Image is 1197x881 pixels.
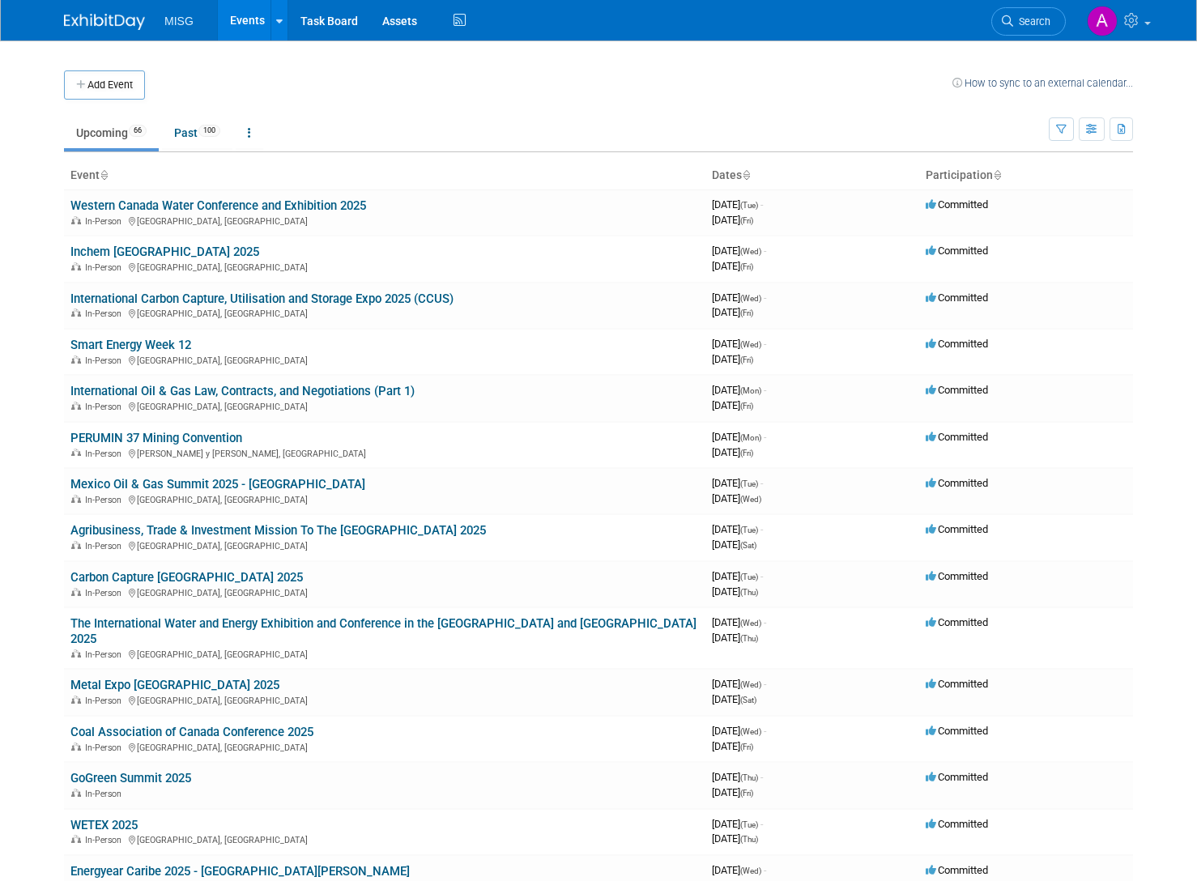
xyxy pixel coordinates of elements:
[164,15,194,28] span: MISG
[740,402,753,411] span: (Fri)
[162,117,232,148] a: Past100
[712,260,753,272] span: [DATE]
[764,864,766,876] span: -
[926,616,988,628] span: Committed
[1013,15,1050,28] span: Search
[740,696,756,704] span: (Sat)
[764,678,766,690] span: -
[740,789,753,798] span: (Fri)
[712,538,756,551] span: [DATE]
[71,789,81,797] img: In-Person Event
[991,7,1066,36] a: Search
[926,864,988,876] span: Committed
[760,198,763,211] span: -
[926,725,988,737] span: Committed
[70,523,486,538] a: Agribusiness, Trade & Investment Mission To The [GEOGRAPHIC_DATA] 2025
[64,14,145,30] img: ExhibitDay
[70,616,696,646] a: The International Water and Energy Exhibition and Conference in the [GEOGRAPHIC_DATA] and [GEOGRA...
[740,216,753,225] span: (Fri)
[919,162,1133,189] th: Participation
[712,786,753,798] span: [DATE]
[740,820,758,829] span: (Tue)
[85,541,126,551] span: In-Person
[712,477,763,489] span: [DATE]
[71,309,81,317] img: In-Person Event
[70,477,365,492] a: Mexico Oil & Gas Summit 2025 - [GEOGRAPHIC_DATA]
[712,832,758,845] span: [DATE]
[760,818,763,830] span: -
[71,355,81,364] img: In-Person Event
[993,168,1001,181] a: Sort by Participation Type
[926,245,988,257] span: Committed
[740,247,761,256] span: (Wed)
[71,588,81,596] img: In-Person Event
[70,725,313,739] a: Coal Association of Canada Conference 2025
[764,292,766,304] span: -
[760,523,763,535] span: -
[70,740,699,753] div: [GEOGRAPHIC_DATA], [GEOGRAPHIC_DATA]
[85,495,126,505] span: In-Person
[71,743,81,751] img: In-Person Event
[760,771,763,783] span: -
[740,572,758,581] span: (Tue)
[85,262,126,273] span: In-Person
[764,384,766,396] span: -
[71,495,81,503] img: In-Person Event
[71,262,81,270] img: In-Person Event
[85,402,126,412] span: In-Person
[70,492,699,505] div: [GEOGRAPHIC_DATA], [GEOGRAPHIC_DATA]
[740,294,761,303] span: (Wed)
[740,433,761,442] span: (Mon)
[70,570,303,585] a: Carbon Capture [GEOGRAPHIC_DATA] 2025
[712,306,753,318] span: [DATE]
[740,866,761,875] span: (Wed)
[70,864,410,879] a: Energyear Caribe 2025 - [GEOGRAPHIC_DATA][PERSON_NAME]
[926,477,988,489] span: Committed
[712,338,766,350] span: [DATE]
[85,835,126,845] span: In-Person
[100,168,108,181] a: Sort by Event Name
[712,198,763,211] span: [DATE]
[85,588,126,598] span: In-Person
[71,541,81,549] img: In-Person Event
[85,649,126,660] span: In-Person
[70,353,699,366] div: [GEOGRAPHIC_DATA], [GEOGRAPHIC_DATA]
[740,340,761,349] span: (Wed)
[740,588,758,597] span: (Thu)
[712,446,753,458] span: [DATE]
[70,647,699,660] div: [GEOGRAPHIC_DATA], [GEOGRAPHIC_DATA]
[740,743,753,751] span: (Fri)
[85,309,126,319] span: In-Person
[1087,6,1118,36] img: Anjerica Cruz
[740,309,753,317] span: (Fri)
[70,678,279,692] a: Metal Expo [GEOGRAPHIC_DATA] 2025
[712,523,763,535] span: [DATE]
[740,727,761,736] span: (Wed)
[712,292,766,304] span: [DATE]
[70,245,259,259] a: Inchem [GEOGRAPHIC_DATA] 2025
[740,386,761,395] span: (Mon)
[712,585,758,598] span: [DATE]
[740,262,753,271] span: (Fri)
[764,245,766,257] span: -
[64,117,159,148] a: Upcoming66
[740,201,758,210] span: (Tue)
[712,384,766,396] span: [DATE]
[740,526,758,534] span: (Tue)
[70,292,454,306] a: International Carbon Capture, Utilisation and Storage Expo 2025 (CCUS)
[926,771,988,783] span: Committed
[705,162,919,189] th: Dates
[70,818,138,832] a: WETEX 2025
[760,570,763,582] span: -
[85,216,126,227] span: In-Person
[712,214,753,226] span: [DATE]
[71,216,81,224] img: In-Person Event
[712,818,763,830] span: [DATE]
[740,634,758,643] span: (Thu)
[926,198,988,211] span: Committed
[71,649,81,658] img: In-Person Event
[712,570,763,582] span: [DATE]
[712,725,766,737] span: [DATE]
[712,431,766,443] span: [DATE]
[740,355,753,364] span: (Fri)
